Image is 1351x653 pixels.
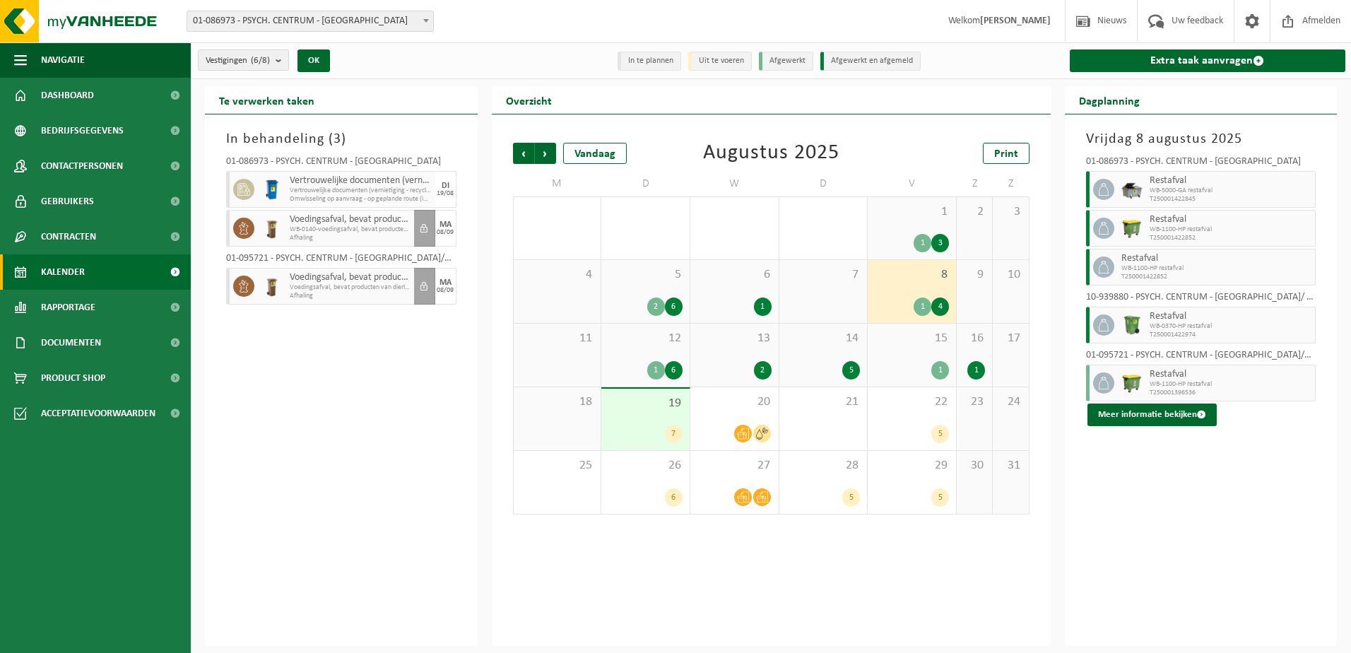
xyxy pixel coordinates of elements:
span: Vertrouwelijke documenten (vernietiging - recyclage) [290,187,432,195]
div: MA [439,220,452,229]
div: 5 [842,488,860,507]
div: 1 [754,298,772,316]
div: 01-086973 - PSYCH. CENTRUM - [GEOGRAPHIC_DATA] [1086,157,1316,171]
button: Meer informatie bekijken [1087,404,1217,426]
span: Restafval [1150,311,1312,322]
span: Restafval [1150,175,1312,187]
span: Voedingsafval, bevat producten van dierlijke oorsprong, onverpakt, categorie 3 [290,272,411,283]
span: 10 [1000,267,1021,283]
span: Vertrouwelijke documenten (vernietiging - recyclage) [290,175,432,187]
span: 12 [608,331,683,346]
div: 08/09 [437,287,454,294]
span: 7 [786,267,861,283]
span: 4 [521,267,594,283]
span: 23 [964,394,985,410]
h2: Overzicht [492,86,566,114]
li: Afgewerkt [759,52,813,71]
div: 6 [665,298,683,316]
button: OK [297,49,330,72]
span: 29 [875,458,949,473]
span: 24 [1000,394,1021,410]
count: (6/8) [251,56,270,65]
span: T250001422852 [1150,234,1312,242]
img: WB-5000-GAL-GY-01 [1121,179,1143,200]
img: WB-0240-HPE-BE-09 [261,179,283,200]
div: 5 [842,361,860,380]
span: Acceptatievoorwaarden [41,396,155,431]
span: 13 [697,331,772,346]
span: 16 [964,331,985,346]
li: In te plannen [618,52,681,71]
img: WB-0140-HPE-BN-01 [261,276,283,297]
div: 10-939880 - PSYCH. CENTRUM - [GEOGRAPHIC_DATA]/ DE ZIGZAG - [GEOGRAPHIC_DATA] [1086,293,1316,307]
td: Z [957,171,993,196]
span: 21 [786,394,861,410]
span: Restafval [1150,369,1312,380]
span: 26 [608,458,683,473]
span: Afhaling [290,292,411,300]
span: 20 [697,394,772,410]
img: WB-0140-HPE-BN-01 [261,218,283,239]
div: 19/08 [437,190,454,197]
a: Print [983,143,1030,164]
span: 01-086973 - PSYCH. CENTRUM - ST HIERONYMUS - SINT-NIKLAAS [187,11,434,32]
div: 2 [754,361,772,380]
span: WB-1100-HP restafval [1150,225,1312,234]
div: 1 [931,361,949,380]
div: 01-095721 - PSYCH. CENTRUM - [GEOGRAPHIC_DATA]/AC DE WITTE HOEVE - [GEOGRAPHIC_DATA] [226,254,456,268]
div: 4 [931,298,949,316]
span: Kalender [41,254,85,290]
span: 1 [875,204,949,220]
div: DI [442,182,449,190]
li: Uit te voeren [688,52,752,71]
h3: Vrijdag 8 augustus 2025 [1086,129,1316,150]
td: D [779,171,868,196]
div: MA [439,278,452,287]
span: Navigatie [41,42,85,78]
td: Z [993,171,1029,196]
img: WB-1100-HPE-GN-50 [1121,372,1143,394]
span: Afhaling [290,234,411,242]
span: 19 [608,396,683,411]
span: WB-5000-GA restafval [1150,187,1312,195]
span: 27 [697,458,772,473]
span: 2 [964,204,985,220]
td: V [868,171,957,196]
span: 22 [875,394,949,410]
span: Bedrijfsgegevens [41,113,124,148]
span: 14 [786,331,861,346]
div: 6 [665,488,683,507]
span: T250001422845 [1150,195,1312,204]
span: Volgende [535,143,556,164]
div: 1 [914,234,931,252]
span: 11 [521,331,594,346]
span: Contactpersonen [41,148,123,184]
div: 6 [665,361,683,380]
strong: [PERSON_NAME] [980,16,1051,26]
span: 3 [334,132,341,146]
img: WB-1100-HPE-GN-50 [1121,218,1143,239]
li: Afgewerkt en afgemeld [820,52,921,71]
span: T250001422974 [1150,331,1312,339]
span: 31 [1000,458,1021,473]
div: 01-086973 - PSYCH. CENTRUM - [GEOGRAPHIC_DATA] [226,157,456,171]
span: 25 [521,458,594,473]
span: WB-1100-HP restafval [1150,380,1312,389]
span: Print [994,148,1018,160]
span: 6 [697,267,772,283]
span: Dashboard [41,78,94,113]
div: 01-095721 - PSYCH. CENTRUM - [GEOGRAPHIC_DATA]/AC DE WITTE HOEVE - [GEOGRAPHIC_DATA] [1086,351,1316,365]
span: Voedingsafval, bevat producten van dierlijke oorsprong, onve [290,283,411,292]
div: 7 [665,425,683,443]
div: 08/09 [437,229,454,236]
a: Extra taak aanvragen [1070,49,1346,72]
div: 3 [931,234,949,252]
span: 8 [875,267,949,283]
h2: Dagplanning [1065,86,1154,114]
span: Restafval [1150,214,1312,225]
div: Vandaag [563,143,627,164]
span: 9 [964,267,985,283]
span: 15 [875,331,949,346]
div: 5 [931,425,949,443]
span: WB-0140-voedingsafval, bevat producten van dierlijke oors [290,225,411,234]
